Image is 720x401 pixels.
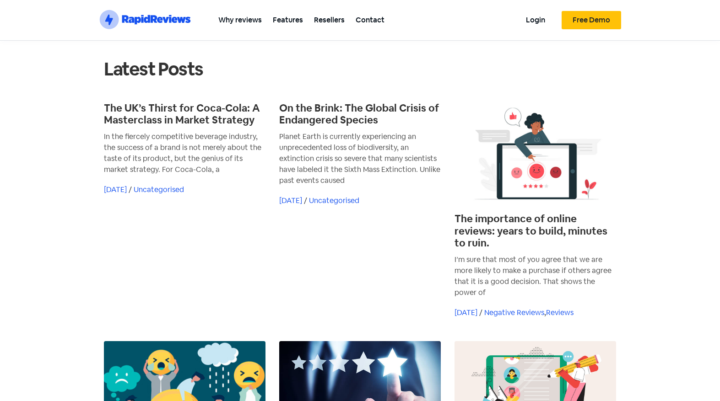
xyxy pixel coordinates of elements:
[573,16,610,24] span: Free Demo
[104,102,260,126] a: The UK’s Thirst for Coca-Cola: A Masterclass in Market Strategy
[455,254,616,298] div: I’m sure that most of you agree that we are more likely to make a purchase if others agree that i...
[129,185,132,194] span: /
[104,131,265,175] div: In the fiercely competitive beverage industry, the success of a brand is not merely about the tas...
[213,10,267,30] a: Why reviews
[279,196,302,205] a: [DATE]
[304,196,307,205] span: /
[484,308,544,317] a: Negative Reviews
[134,185,184,194] a: Uncategorised
[455,212,607,249] a: The importance of online reviews: years to build, minutes to ruin.
[309,10,350,30] a: Resellers
[267,10,309,30] a: Features
[484,308,574,317] span: ,
[562,11,621,29] a: Free Demo
[350,10,390,30] a: Contact
[520,10,551,30] a: Login
[479,308,482,317] span: /
[104,60,617,78] h1: Latest Posts
[546,308,574,317] a: Reviews
[455,308,477,317] a: [DATE]
[279,131,441,186] div: Planet Earth is currently experiencing an unprecedented loss of biodiversity, an extinction crisi...
[104,185,127,194] a: [DATE]
[279,102,439,126] a: On the Brink: The Global Crisis of Endangered Species
[309,196,359,205] a: Uncategorised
